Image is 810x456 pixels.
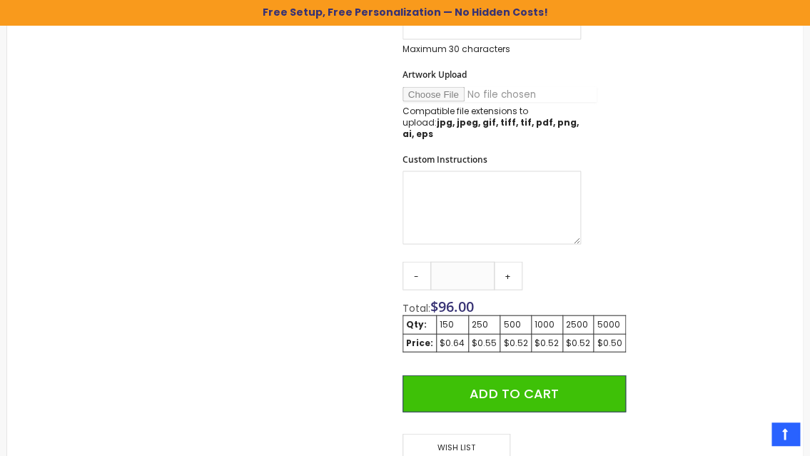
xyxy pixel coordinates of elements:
div: 1000 [535,318,560,330]
div: 5000 [597,318,622,330]
div: 2500 [566,318,591,330]
strong: jpg, jpeg, gif, tiff, tif, pdf, png, ai, eps [403,116,579,139]
span: 96.00 [438,296,474,315]
div: $0.64 [440,337,465,348]
div: 500 [503,318,528,330]
strong: Qty: [406,318,427,330]
div: $0.52 [566,337,591,348]
a: - [403,261,431,290]
div: $0.55 [472,337,497,348]
div: $0.52 [503,337,528,348]
p: Maximum 30 characters [403,43,582,54]
div: 150 [440,318,465,330]
a: Top [771,422,799,445]
span: Total: [403,300,430,315]
button: Add to Cart [403,375,626,412]
span: Custom Instructions [403,153,487,165]
div: 250 [472,318,497,330]
span: Artwork Upload [403,68,467,80]
div: $0.52 [535,337,560,348]
span: Add to Cart [470,384,558,402]
p: Compatible file extensions to upload: [403,105,582,140]
a: + [494,261,522,290]
strong: Price: [406,336,433,348]
span: $ [430,296,474,315]
div: $0.50 [597,337,622,348]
